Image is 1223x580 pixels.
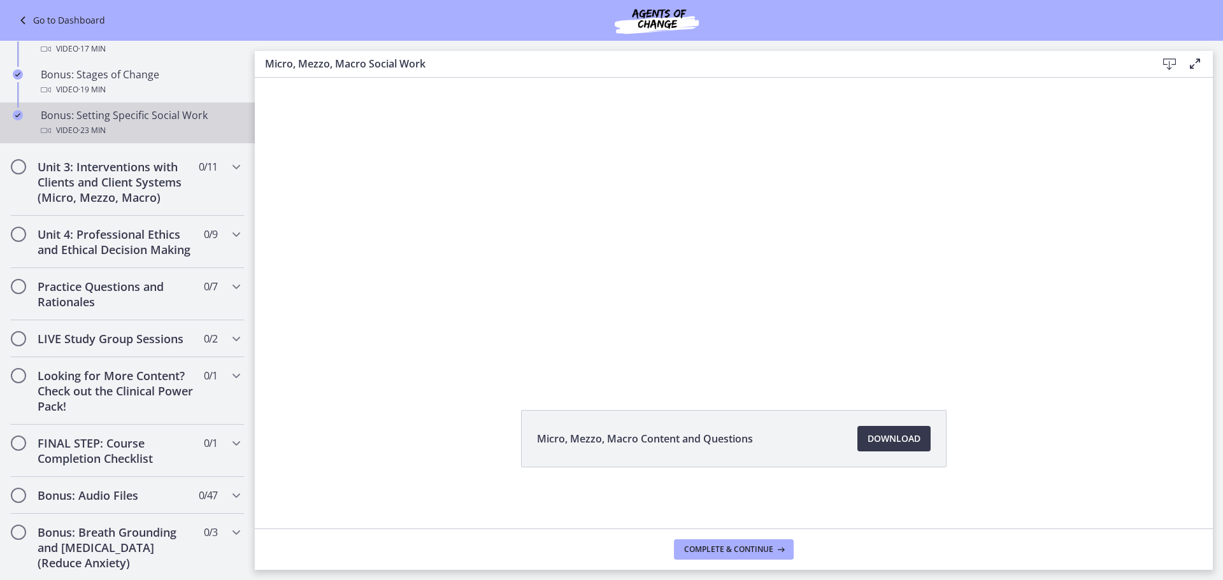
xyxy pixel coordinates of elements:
img: Agents of Change [580,5,733,36]
span: 0 / 11 [199,159,217,174]
h2: Bonus: Audio Files [38,488,193,503]
div: Bonus: Setting Specific Social Work [41,108,240,138]
span: 0 / 7 [204,279,217,294]
h2: FINAL STEP: Course Completion Checklist [38,435,193,466]
span: Download [868,431,920,446]
i: Completed [13,110,23,120]
iframe: Video Lesson [255,23,1213,381]
span: 0 / 47 [199,488,217,503]
h2: Looking for More Content? Check out the Clinical Power Pack! [38,368,193,414]
span: 0 / 1 [204,368,217,383]
div: Bonus: Stages of Change [41,67,240,97]
h2: LIVE Study Group Sessions [38,331,193,346]
i: Completed [13,69,23,80]
span: Micro, Mezzo, Macro Content and Questions [537,431,753,446]
span: · 23 min [78,123,106,138]
h3: Micro, Mezzo, Macro Social Work [265,56,1136,71]
a: Go to Dashboard [15,13,105,28]
a: Download [857,426,931,451]
h2: Practice Questions and Rationales [38,279,193,309]
span: 0 / 3 [204,525,217,540]
div: Video [41,123,240,138]
button: Complete & continue [674,539,794,560]
span: Complete & continue [684,544,773,555]
div: Video [41,82,240,97]
span: 0 / 1 [204,435,217,451]
div: Bonus: Reliability vs. Validity [41,26,240,57]
span: 0 / 2 [204,331,217,346]
h2: Unit 3: Interventions with Clients and Client Systems (Micro, Mezzo, Macro) [38,159,193,205]
h2: Bonus: Breath Grounding and [MEDICAL_DATA] (Reduce Anxiety) [38,525,193,570]
span: 0 / 9 [204,227,217,242]
span: · 19 min [78,82,106,97]
div: Video [41,41,240,57]
h2: Unit 4: Professional Ethics and Ethical Decision Making [38,227,193,257]
span: · 17 min [78,41,106,57]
